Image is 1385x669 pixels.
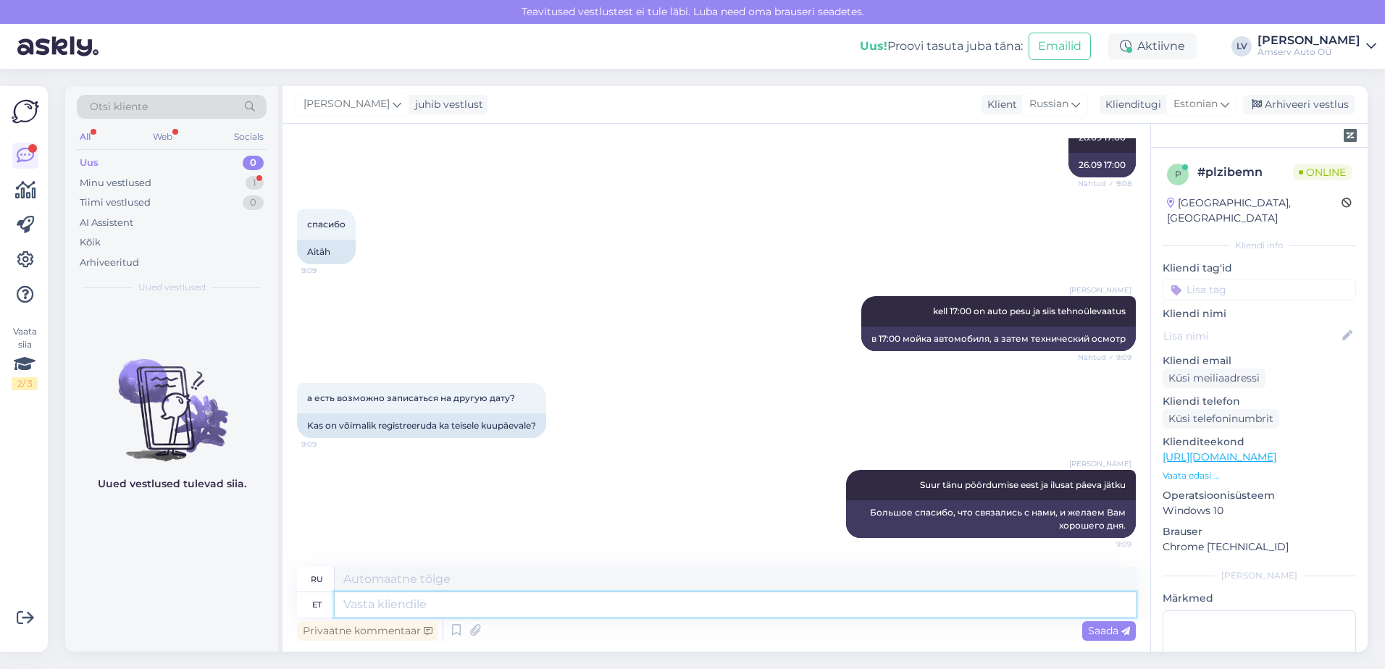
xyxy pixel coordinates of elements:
span: а есть возможно записаться на другую дату? [307,392,515,403]
div: [GEOGRAPHIC_DATA], [GEOGRAPHIC_DATA] [1167,195,1342,226]
p: Vaata edasi ... [1163,469,1356,482]
div: Web [150,127,175,146]
span: 9:09 [1077,539,1131,550]
div: Privaatne kommentaar [297,621,438,641]
div: [PERSON_NAME] [1258,35,1360,46]
img: zendesk [1344,129,1357,142]
span: Otsi kliente [90,99,148,114]
div: LV [1231,36,1252,56]
span: Suur tänu pöördumise eest ja ilusat päeva jätku [920,479,1126,490]
p: Chrome [TECHNICAL_ID] [1163,539,1356,555]
div: Vaata siia [12,325,38,390]
a: [URL][DOMAIN_NAME] [1163,450,1276,463]
p: Kliendi nimi [1163,306,1356,321]
span: Saada [1088,624,1130,637]
span: Nähtud ✓ 9:09 [1077,352,1131,363]
span: спасибо [307,219,346,230]
span: Online [1293,164,1352,180]
span: [PERSON_NAME] [1069,285,1131,295]
button: Emailid [1029,33,1091,60]
p: Märkmed [1163,591,1356,606]
div: 0 [243,156,264,170]
span: Uued vestlused [138,281,206,294]
div: juhib vestlust [409,97,483,112]
div: Aktiivne [1108,33,1197,59]
p: Kliendi email [1163,353,1356,369]
p: Kliendi telefon [1163,394,1356,409]
p: Windows 10 [1163,503,1356,518]
span: kell 17:00 on auto pesu ja siis tehnoülevaatus [933,306,1126,316]
span: 9:09 [301,265,356,276]
span: p [1175,169,1181,180]
span: Nähtud ✓ 9:08 [1077,178,1131,189]
img: Askly Logo [12,98,39,125]
div: 0 [243,195,264,210]
div: ru [311,567,323,592]
div: Kõik [80,235,101,250]
div: Kas on võimalik registreeruda ka teisele kuupäevale? [297,413,546,438]
div: Socials [231,127,267,146]
div: Arhiveeritud [80,256,139,270]
div: 1 [246,176,264,190]
input: Lisa tag [1163,279,1356,300]
div: Klient [982,97,1017,112]
div: Uus [80,156,99,170]
div: Tiimi vestlused [80,195,151,210]
div: AI Assistent [80,216,133,230]
div: All [77,127,93,146]
div: Aitäh [297,240,356,264]
a: [PERSON_NAME]Amserv Auto OÜ [1258,35,1376,58]
div: Amserv Auto OÜ [1258,46,1360,58]
div: Küsi telefoninumbrit [1163,409,1279,429]
p: Kliendi tag'id [1163,261,1356,276]
p: Brauser [1163,524,1356,539]
img: No chats [65,333,278,463]
b: Uus! [860,39,887,53]
span: Estonian [1173,96,1218,112]
div: Minu vestlused [80,176,151,190]
div: Klienditugi [1100,97,1161,112]
span: [PERSON_NAME] [1069,458,1131,469]
span: 9:09 [301,439,356,450]
div: # plzibemn [1197,164,1293,181]
div: 2 / 3 [12,377,38,390]
p: Operatsioonisüsteem [1163,488,1356,503]
span: [PERSON_NAME] [304,96,390,112]
span: Russian [1029,96,1068,112]
div: Kliendi info [1163,239,1356,252]
div: 26.09 17:00 [1068,153,1136,177]
input: Lisa nimi [1163,328,1339,344]
div: et [312,592,322,617]
div: в 17:00 мойка автомобиля, а затем технический осмотр [861,327,1136,351]
p: Uued vestlused tulevad siia. [98,476,246,492]
p: Klienditeekond [1163,434,1356,450]
div: [PERSON_NAME] [1163,569,1356,582]
div: Arhiveeri vestlus [1243,95,1355,114]
div: Proovi tasuta juba täna: [860,38,1023,55]
div: Большое спасибо, что связались с нами, и желаем Вам хорошего дня. [846,500,1136,538]
div: Küsi meiliaadressi [1163,369,1265,388]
